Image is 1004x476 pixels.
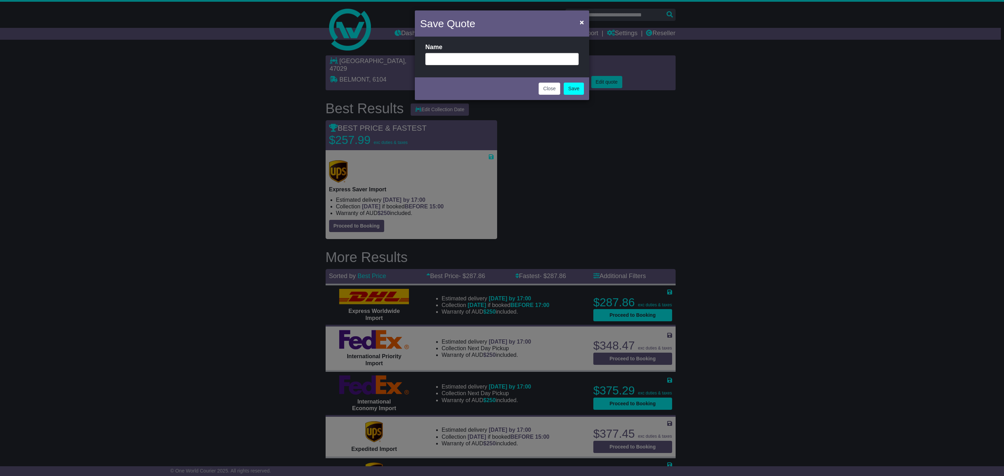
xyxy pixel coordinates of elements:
span: × [580,18,584,26]
h4: Save Quote [420,16,475,31]
a: Save [564,83,584,95]
button: Close [576,15,587,29]
button: Close [539,83,560,95]
label: Name [425,44,442,51]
